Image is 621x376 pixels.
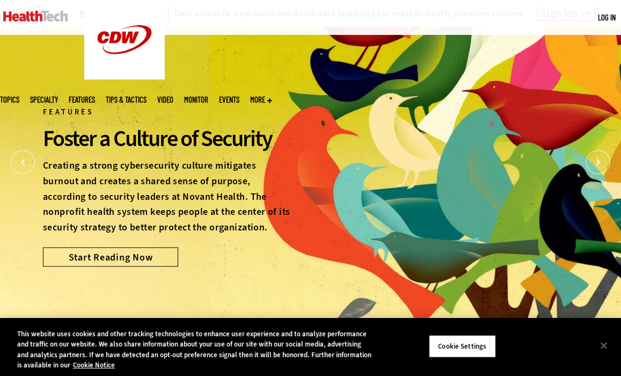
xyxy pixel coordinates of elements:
[11,150,35,175] button: Prev
[30,96,58,104] span: Specialty
[586,150,610,175] button: Next
[43,247,178,266] a: Start Reading Now
[157,96,173,104] a: Video
[69,96,95,104] a: Features
[43,124,291,153] div: Foster a Culture of Security
[184,96,208,104] a: MonITor
[429,335,496,358] button: Cookie Settings
[598,12,616,22] a: Log in
[250,96,272,104] span: More
[17,329,372,371] div: This website uses cookies and other tracking technologies to enhance user experience and to analy...
[106,96,147,104] a: Tips & Tactics
[84,71,165,82] a: CDW
[598,12,616,23] div: User menu
[3,11,68,21] img: Home
[219,96,239,104] a: Events
[43,158,291,235] p: Creating a strong cybersecurity culture mitigates burnout and creates a shared sense of purpose, ...
[592,334,616,357] button: Close
[73,360,115,370] a: More information about your privacy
